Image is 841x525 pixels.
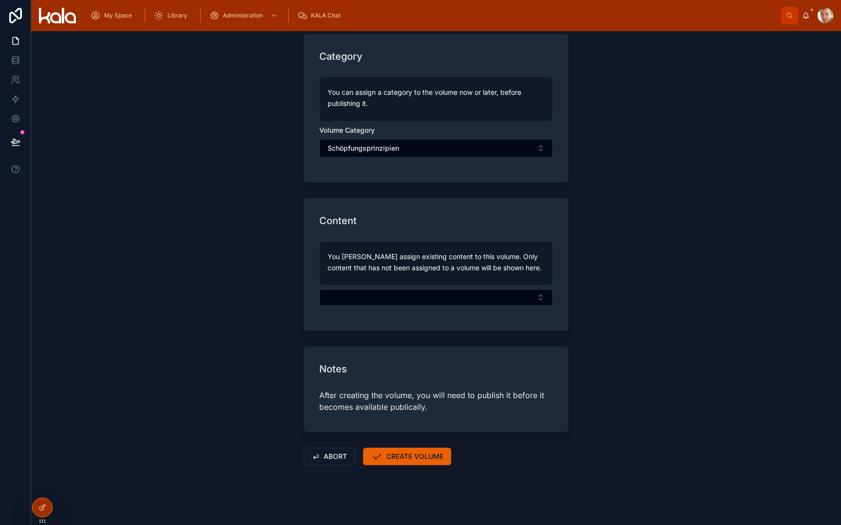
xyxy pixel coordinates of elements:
[167,12,187,19] span: Library
[151,7,194,24] a: Library
[319,390,544,412] span: After creating the volume, you will need to publish it before it becomes available publically.
[311,12,341,19] span: KALA Chat
[319,139,553,157] button: Select Button
[223,12,263,19] span: Administration
[328,143,399,153] span: Schöpfungsprinzipien
[304,448,355,465] button: ABORT
[206,7,282,24] a: Administration
[319,362,347,376] h1: Notes
[363,448,451,465] button: CREATE VOLUME
[39,8,76,23] img: App logo
[328,251,545,274] p: You [PERSON_NAME] assign existing content to this volume. Only content that has not been assigned...
[88,7,139,24] a: My Space
[319,126,375,134] span: Volume Category
[319,50,363,63] h1: Category
[294,7,347,24] a: KALA Chat
[84,5,781,26] div: scrollable content
[319,289,553,306] button: Select Button
[319,214,357,227] h1: Content
[328,87,545,109] p: You can assign a category to the volume now or later, before publishing it.
[328,251,545,274] div: You cann assign existing content to this volume. Only content that has not been assigned to a vol...
[104,12,132,19] span: My Space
